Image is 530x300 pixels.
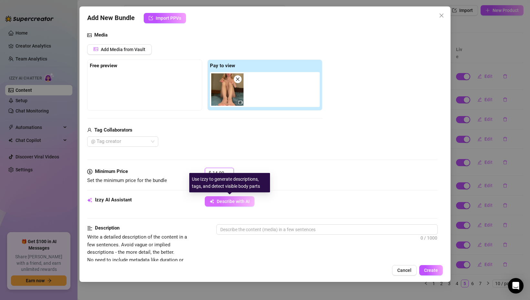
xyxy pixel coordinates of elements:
span: close [235,77,240,81]
span: Add Media from Vault [101,47,145,52]
span: Describe with AI [217,199,250,204]
button: Import PPVs [144,13,186,23]
span: Set the minimum price for the bundle [87,177,167,183]
img: media [211,73,244,106]
div: Use Izzy to generate descriptions, tags, and detect visible body parts [189,173,270,192]
span: close [439,13,444,18]
strong: Izzy AI Assistant [95,197,132,203]
span: Cancel [397,268,411,273]
div: Open Intercom Messenger [508,278,524,294]
span: picture [94,47,98,51]
span: video-camera [238,100,243,105]
span: Add New Bundle [87,13,135,23]
span: Import PPVs [156,16,181,21]
span: Write a detailed description of the content in a few sentences. Avoid vague or implied descriptio... [87,234,187,270]
span: Create [424,268,438,273]
strong: Minimum Price [95,168,128,174]
button: Create [419,265,443,275]
button: Close [436,10,447,21]
span: picture [87,31,92,39]
span: align-left [87,224,92,232]
span: Close [436,13,447,18]
span: import [149,16,153,20]
span: user [87,126,92,134]
button: Add Media from Vault [87,44,152,55]
button: Describe with AI [205,196,255,207]
button: Cancel [392,265,417,275]
strong: Free preview [90,63,117,69]
strong: Media [94,32,108,38]
strong: Pay to view [210,63,235,69]
strong: Tag Collaborators [94,127,132,133]
strong: Description [95,225,120,231]
span: dollar [87,168,92,176]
